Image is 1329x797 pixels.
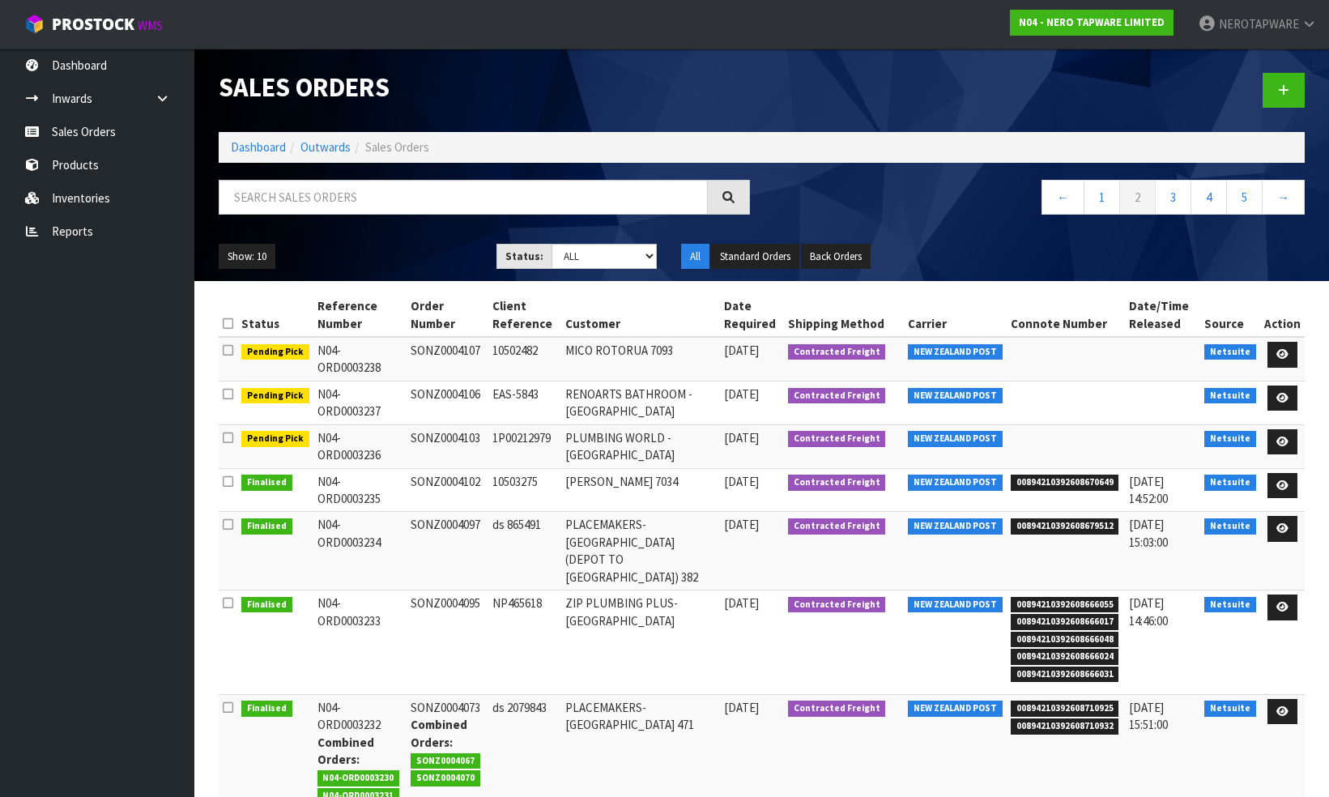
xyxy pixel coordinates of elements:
th: Customer [561,293,719,337]
nav: Page navigation [774,180,1306,219]
th: Status [237,293,313,337]
th: Carrier [904,293,1007,337]
span: Sales Orders [365,139,429,155]
td: PLUMBING WORLD - [GEOGRAPHIC_DATA] [561,424,719,468]
td: N04-ORD0003238 [313,337,407,381]
th: Connote Number [1007,293,1126,337]
td: N04-ORD0003234 [313,512,407,590]
span: Contracted Freight [788,597,886,613]
td: SONZ0004095 [407,590,488,695]
strong: Combined Orders: [411,717,467,749]
span: Netsuite [1204,388,1256,404]
span: Contracted Freight [788,431,886,447]
span: Contracted Freight [788,518,886,535]
td: N04-ORD0003237 [313,381,407,424]
span: Pending Pick [241,388,309,404]
a: 3 [1155,180,1191,215]
span: 00894210392608710925 [1011,701,1119,717]
td: SONZ0004103 [407,424,488,468]
span: 00894210392608710932 [1011,718,1119,735]
span: Pending Pick [241,344,309,360]
a: ← [1041,180,1084,215]
span: [DATE] [724,386,759,402]
span: [DATE] 14:52:00 [1129,474,1168,506]
td: EAS-5843 [488,381,561,424]
a: 4 [1191,180,1227,215]
span: Contracted Freight [788,701,886,717]
a: 1 [1084,180,1120,215]
strong: Combined Orders: [317,735,374,767]
th: Client Reference [488,293,561,337]
h1: Sales Orders [219,73,750,102]
span: 00894210392608666055 [1011,597,1119,613]
td: SONZ0004106 [407,381,488,424]
span: Pending Pick [241,431,309,447]
td: N04-ORD0003233 [313,590,407,695]
span: 00894210392608666048 [1011,632,1119,648]
span: [DATE] [724,343,759,358]
span: Netsuite [1204,475,1256,491]
span: Netsuite [1204,344,1256,360]
td: [PERSON_NAME] 7034 [561,468,719,512]
small: WMS [138,18,163,33]
span: Netsuite [1204,518,1256,535]
span: [DATE] 15:03:00 [1129,517,1168,549]
span: NEROTAPWARE [1219,16,1299,32]
span: 00894210392608666031 [1011,667,1119,683]
td: PLACEMAKERS-[GEOGRAPHIC_DATA] (DEPOT TO [GEOGRAPHIC_DATA]) 382 [561,512,719,590]
td: N04-ORD0003236 [313,424,407,468]
span: Finalised [241,475,292,491]
span: NEW ZEALAND POST [908,344,1003,360]
strong: N04 - NERO TAPWARE LIMITED [1019,15,1165,29]
span: NEW ZEALAND POST [908,431,1003,447]
th: Source [1200,293,1260,337]
th: Date Required [720,293,784,337]
span: [DATE] [724,474,759,489]
th: Date/Time Released [1125,293,1200,337]
span: NEW ZEALAND POST [908,475,1003,491]
span: [DATE] [724,595,759,611]
a: Outwards [300,139,351,155]
input: Search sales orders [219,180,708,215]
span: [DATE] [724,700,759,715]
a: 5 [1226,180,1263,215]
span: NEW ZEALAND POST [908,518,1003,535]
span: N04-ORD0003230 [317,770,400,786]
span: [DATE] 14:46:00 [1129,595,1168,628]
span: Netsuite [1204,597,1256,613]
td: 1P00212979 [488,424,561,468]
span: Finalised [241,597,292,613]
td: SONZ0004097 [407,512,488,590]
td: 10503275 [488,468,561,512]
span: NEW ZEALAND POST [908,388,1003,404]
span: ProStock [52,14,134,35]
span: 00894210392608666024 [1011,649,1119,665]
button: Back Orders [801,244,871,270]
span: SONZ0004067 [411,753,480,769]
span: 00894210392608679512 [1011,518,1119,535]
button: Show: 10 [219,244,275,270]
span: NEW ZEALAND POST [908,701,1003,717]
span: Contracted Freight [788,388,886,404]
th: Reference Number [313,293,407,337]
span: NEW ZEALAND POST [908,597,1003,613]
span: Finalised [241,518,292,535]
td: RENOARTS BATHROOM - [GEOGRAPHIC_DATA] [561,381,719,424]
td: MICO ROTORUA 7093 [561,337,719,381]
td: NP465618 [488,590,561,695]
td: N04-ORD0003235 [313,468,407,512]
img: cube-alt.png [24,14,45,34]
span: Contracted Freight [788,344,886,360]
td: SONZ0004107 [407,337,488,381]
span: Contracted Freight [788,475,886,491]
th: Action [1260,293,1305,337]
button: Standard Orders [711,244,799,270]
span: 00894210392608670649 [1011,475,1119,491]
span: Netsuite [1204,701,1256,717]
strong: Status: [505,249,543,263]
span: 00894210392608666017 [1011,614,1119,630]
td: ZIP PLUMBING PLUS- [GEOGRAPHIC_DATA] [561,590,719,695]
td: SONZ0004102 [407,468,488,512]
span: SONZ0004070 [411,770,480,786]
th: Order Number [407,293,488,337]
